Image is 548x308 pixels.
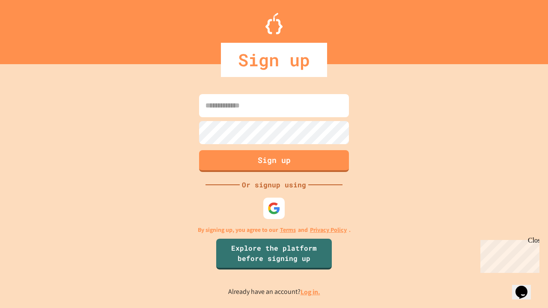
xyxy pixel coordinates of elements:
[265,13,283,34] img: Logo.svg
[512,274,539,299] iframe: chat widget
[228,287,320,297] p: Already have an account?
[268,202,280,215] img: google-icon.svg
[198,225,351,234] p: By signing up, you agree to our and .
[216,239,332,269] a: Explore the platform before signing up
[221,43,327,77] div: Sign up
[301,287,320,296] a: Log in.
[310,225,347,234] a: Privacy Policy
[280,225,296,234] a: Terms
[3,3,59,54] div: Chat with us now!Close
[240,180,308,190] div: Or signup using
[199,150,349,172] button: Sign up
[477,237,539,273] iframe: chat widget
